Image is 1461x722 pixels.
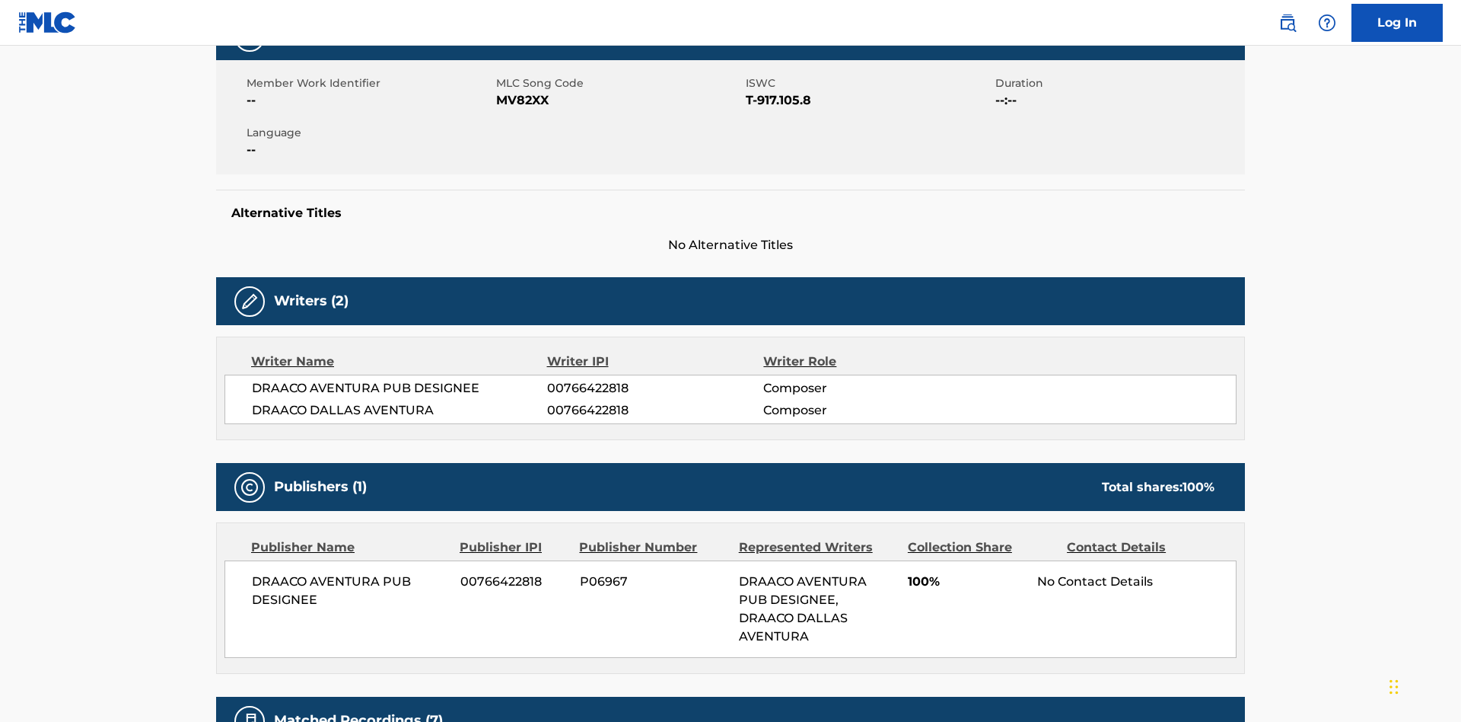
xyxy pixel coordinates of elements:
[908,538,1055,557] div: Collection Share
[18,11,77,34] img: MLC Logo
[1272,8,1303,38] a: Public Search
[240,478,259,497] img: Publishers
[231,206,1230,221] h5: Alternative Titles
[1351,4,1443,42] a: Log In
[1102,478,1214,497] div: Total shares:
[908,573,1026,591] span: 100%
[252,401,547,420] span: DRAACO DALLAS AVENTURA
[460,538,568,557] div: Publisher IPI
[496,91,742,110] span: MV82XX
[746,91,992,110] span: T-917.105.8
[247,141,492,159] span: --
[274,292,349,310] h5: Writers (2)
[247,75,492,91] span: Member Work Identifier
[547,379,763,398] span: 00766422818
[247,91,492,110] span: --
[496,75,742,91] span: MLC Song Code
[739,538,896,557] div: Represented Writers
[1385,649,1461,722] iframe: Chat Widget
[247,125,492,141] span: Language
[763,353,960,371] div: Writer Role
[1067,538,1214,557] div: Contact Details
[547,401,763,420] span: 00766422818
[1312,8,1342,38] div: Help
[995,75,1241,91] span: Duration
[216,236,1245,254] span: No Alternative Titles
[274,478,367,496] h5: Publishers (1)
[1318,14,1336,32] img: help
[579,538,727,557] div: Publisher Number
[580,573,727,591] span: P06967
[251,353,547,371] div: Writer Name
[1389,664,1399,710] div: Drag
[547,353,764,371] div: Writer IPI
[1278,14,1297,32] img: search
[763,401,960,420] span: Composer
[1037,573,1236,591] div: No Contact Details
[251,538,448,557] div: Publisher Name
[739,574,867,644] span: DRAACO AVENTURA PUB DESIGNEE, DRAACO DALLAS AVENTURA
[460,573,568,591] span: 00766422818
[1182,480,1214,494] span: 100 %
[763,379,960,398] span: Composer
[995,91,1241,110] span: --:--
[252,573,449,609] span: DRAACO AVENTURA PUB DESIGNEE
[746,75,992,91] span: ISWC
[252,379,547,398] span: DRAACO AVENTURA PUB DESIGNEE
[240,292,259,311] img: Writers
